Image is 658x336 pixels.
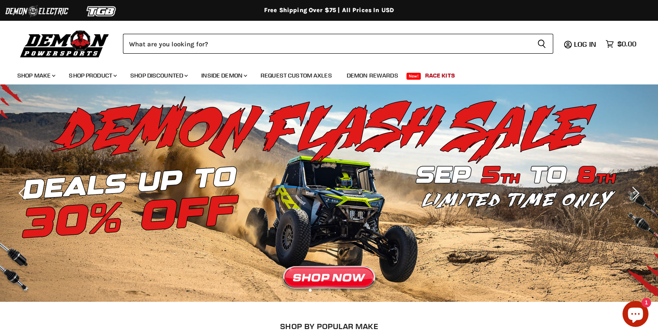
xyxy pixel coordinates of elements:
[340,67,405,84] a: Demon Rewards
[419,67,461,84] a: Race Kits
[570,40,601,48] a: Log in
[17,28,112,59] img: Demon Powersports
[11,63,634,84] ul: Main menu
[574,40,596,48] span: Log in
[309,289,312,292] li: Page dot 1
[620,301,651,329] inbox-online-store-chat: Shopify online store chat
[4,3,69,19] img: Demon Electric Logo 2
[15,184,32,202] button: Previous
[406,73,421,80] span: New!
[530,34,553,54] button: Search
[318,289,321,292] li: Page dot 2
[124,67,193,84] a: Shop Discounted
[62,67,122,84] a: Shop Product
[123,34,530,54] input: Search
[11,322,648,331] h2: SHOP BY POPULAR MAKE
[347,289,350,292] li: Page dot 5
[195,67,252,84] a: Inside Demon
[617,40,636,48] span: $0.00
[69,3,134,19] img: TGB Logo 2
[254,67,339,84] a: Request Custom Axles
[337,289,340,292] li: Page dot 4
[123,34,553,54] form: Product
[626,184,643,202] button: Next
[328,289,331,292] li: Page dot 3
[11,67,61,84] a: Shop Make
[601,38,641,50] a: $0.00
